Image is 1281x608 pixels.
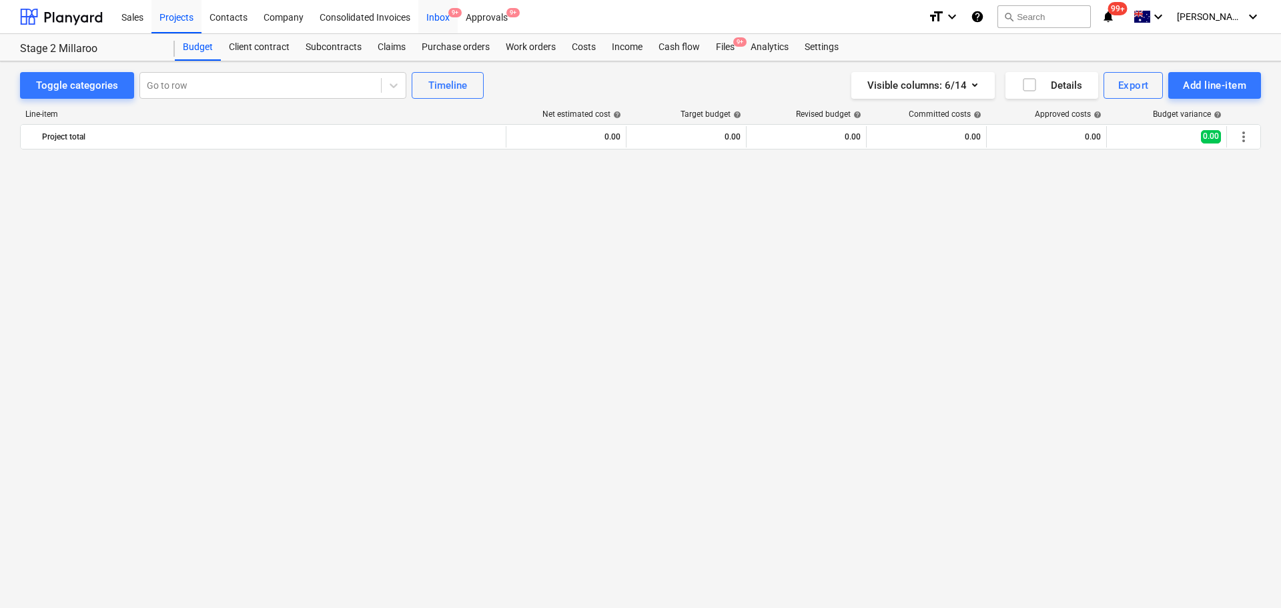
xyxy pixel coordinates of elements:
span: help [1211,111,1222,119]
span: 9+ [506,8,520,17]
div: Add line-item [1183,77,1246,94]
div: Approved costs [1035,109,1102,119]
div: Revised budget [796,109,861,119]
a: Analytics [743,34,797,61]
div: Timeline [428,77,467,94]
span: help [731,111,741,119]
div: 0.00 [512,126,620,147]
span: 9+ [448,8,462,17]
a: Claims [370,34,414,61]
div: Project total [42,126,500,147]
button: Add line-item [1168,72,1261,99]
span: 99+ [1108,2,1128,15]
span: search [1003,11,1014,22]
div: Committed costs [909,109,981,119]
span: help [1091,111,1102,119]
a: Cash flow [651,34,708,61]
span: help [851,111,861,119]
div: Stage 2 Millaroo [20,42,159,56]
div: 0.00 [632,126,741,147]
span: [PERSON_NAME] [1177,11,1244,22]
a: Subcontracts [298,34,370,61]
button: Visible columns:6/14 [851,72,995,99]
iframe: Chat Widget [1214,544,1281,608]
div: Files [708,34,743,61]
button: Timeline [412,72,484,99]
div: Visible columns : 6/14 [867,77,979,94]
i: keyboard_arrow_down [944,9,960,25]
i: keyboard_arrow_down [1245,9,1261,25]
div: Toggle categories [36,77,118,94]
div: Export [1118,77,1149,94]
div: 0.00 [752,126,861,147]
div: 0.00 [992,126,1101,147]
a: Costs [564,34,604,61]
a: Purchase orders [414,34,498,61]
div: Details [1021,77,1082,94]
i: notifications [1102,9,1115,25]
button: Details [1005,72,1098,99]
a: Budget [175,34,221,61]
a: Client contract [221,34,298,61]
button: Search [997,5,1091,28]
span: 9+ [733,37,747,47]
i: keyboard_arrow_down [1150,9,1166,25]
a: Income [604,34,651,61]
a: Settings [797,34,847,61]
i: format_size [928,9,944,25]
span: More actions [1236,129,1252,145]
span: help [610,111,621,119]
div: Target budget [681,109,741,119]
a: Work orders [498,34,564,61]
i: Knowledge base [971,9,984,25]
span: help [971,111,981,119]
div: 0.00 [872,126,981,147]
span: 0.00 [1201,130,1221,143]
button: Export [1104,72,1164,99]
button: Toggle categories [20,72,134,99]
div: Net estimated cost [542,109,621,119]
div: Budget variance [1153,109,1222,119]
div: Line-item [20,109,507,119]
a: Files9+ [708,34,743,61]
